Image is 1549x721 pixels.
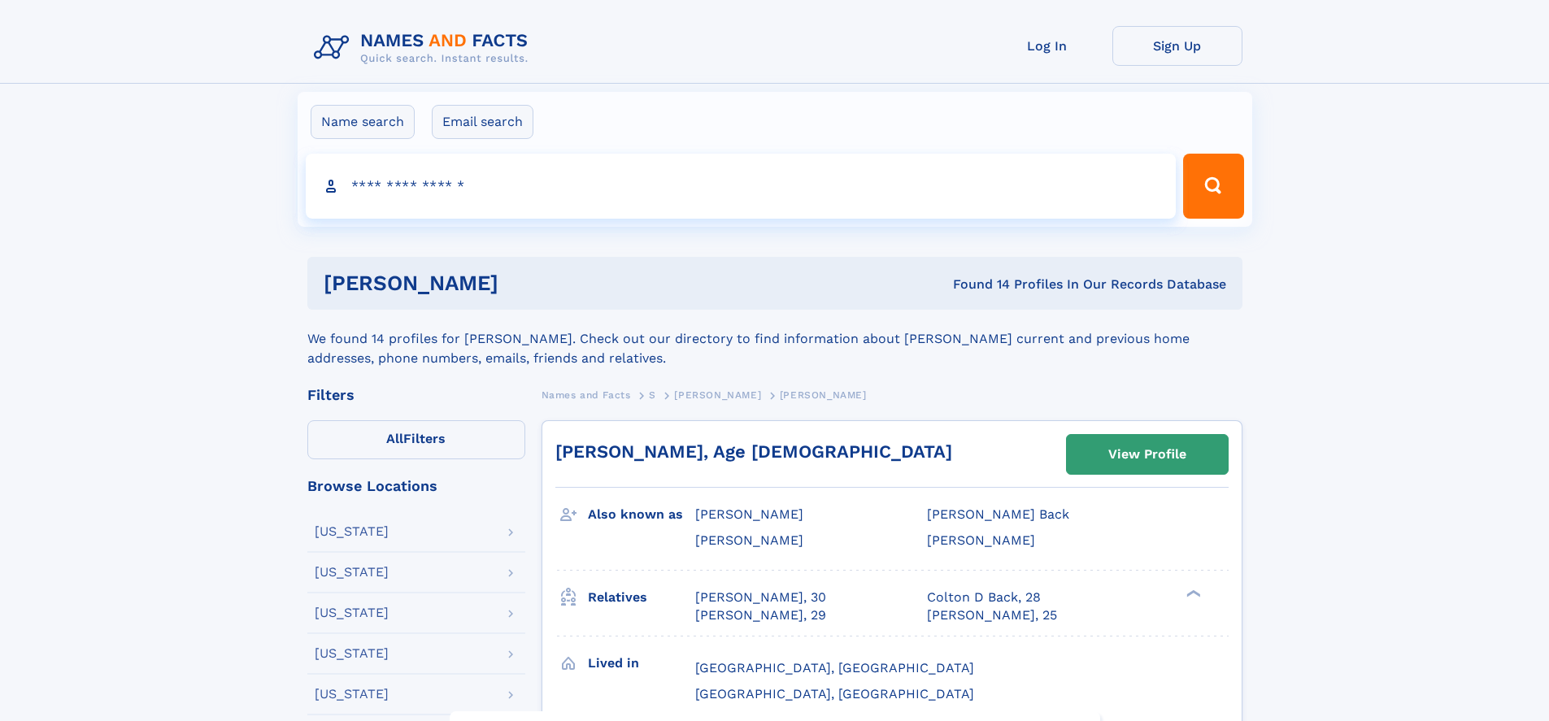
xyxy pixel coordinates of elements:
[307,388,525,402] div: Filters
[1112,26,1242,66] a: Sign Up
[927,506,1069,522] span: [PERSON_NAME] Back
[695,686,974,701] span: [GEOGRAPHIC_DATA], [GEOGRAPHIC_DATA]
[1067,435,1228,474] a: View Profile
[307,420,525,459] label: Filters
[780,389,867,401] span: [PERSON_NAME]
[432,105,533,139] label: Email search
[674,389,761,401] span: [PERSON_NAME]
[588,584,695,611] h3: Relatives
[1108,436,1186,473] div: View Profile
[315,688,389,701] div: [US_STATE]
[982,26,1112,66] a: Log In
[315,525,389,538] div: [US_STATE]
[386,431,403,446] span: All
[1183,154,1243,219] button: Search Button
[315,647,389,660] div: [US_STATE]
[307,310,1242,368] div: We found 14 profiles for [PERSON_NAME]. Check out our directory to find information about [PERSON...
[307,479,525,493] div: Browse Locations
[927,532,1035,548] span: [PERSON_NAME]
[555,441,952,462] a: [PERSON_NAME], Age [DEMOGRAPHIC_DATA]
[588,649,695,677] h3: Lived in
[307,26,542,70] img: Logo Names and Facts
[695,532,803,548] span: [PERSON_NAME]
[695,589,826,606] a: [PERSON_NAME], 30
[695,660,974,675] span: [GEOGRAPHIC_DATA], [GEOGRAPHIC_DATA]
[315,606,389,619] div: [US_STATE]
[324,273,726,293] h1: [PERSON_NAME]
[306,154,1177,219] input: search input
[588,501,695,528] h3: Also known as
[674,384,761,405] a: [PERSON_NAME]
[311,105,415,139] label: Name search
[649,389,656,401] span: S
[315,566,389,579] div: [US_STATE]
[542,384,631,405] a: Names and Facts
[695,506,803,522] span: [PERSON_NAME]
[927,606,1057,624] a: [PERSON_NAME], 25
[927,589,1041,606] a: Colton D Back, 28
[695,606,826,624] a: [PERSON_NAME], 29
[1182,588,1202,598] div: ❯
[725,276,1226,293] div: Found 14 Profiles In Our Records Database
[649,384,656,405] a: S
